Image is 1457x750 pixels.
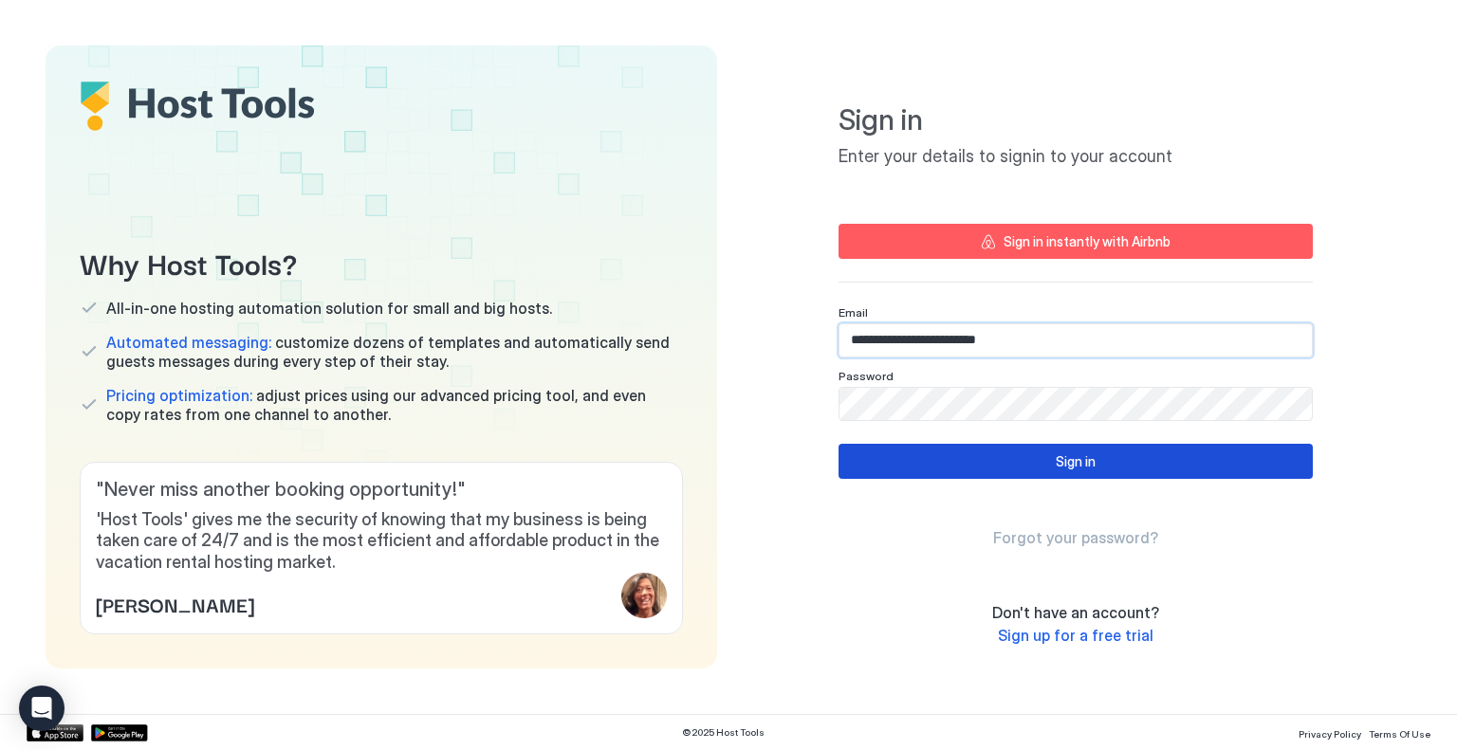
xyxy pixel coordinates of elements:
div: Sign in [1056,451,1096,471]
span: Don't have an account? [992,603,1159,622]
span: Sign in [839,102,1313,138]
span: Why Host Tools? [80,241,683,284]
span: Forgot your password? [993,528,1158,547]
div: Sign in instantly with Airbnb [1004,231,1171,251]
span: customize dozens of templates and automatically send guests messages during every step of their s... [106,333,683,371]
a: Forgot your password? [993,528,1158,548]
a: Sign up for a free trial [998,626,1153,646]
span: Email [839,305,868,320]
div: profile [621,573,667,618]
a: App Store [27,724,83,741]
span: Sign up for a free trial [998,626,1153,645]
span: Enter your details to signin to your account [839,146,1313,168]
div: Open Intercom Messenger [19,686,65,731]
span: All-in-one hosting automation solution for small and big hosts. [106,299,552,318]
span: " Never miss another booking opportunity! " [96,478,667,502]
span: Automated messaging: [106,333,271,352]
input: Input Field [839,388,1312,420]
span: © 2025 Host Tools [682,726,765,739]
a: Google Play Store [91,724,148,741]
a: Terms Of Use [1369,723,1430,742]
span: Privacy Policy [1299,728,1361,740]
span: adjust prices using our advanced pricing tool, and even copy rates from one channel to another. [106,386,683,424]
span: Terms Of Use [1369,728,1430,740]
span: Password [839,369,894,383]
button: Sign in instantly with Airbnb [839,224,1313,259]
a: Privacy Policy [1299,723,1361,742]
span: [PERSON_NAME] [96,590,254,618]
input: Input Field [839,324,1312,357]
span: 'Host Tools' gives me the security of knowing that my business is being taken care of 24/7 and is... [96,509,667,574]
button: Sign in [839,444,1313,479]
span: Pricing optimization: [106,386,252,405]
